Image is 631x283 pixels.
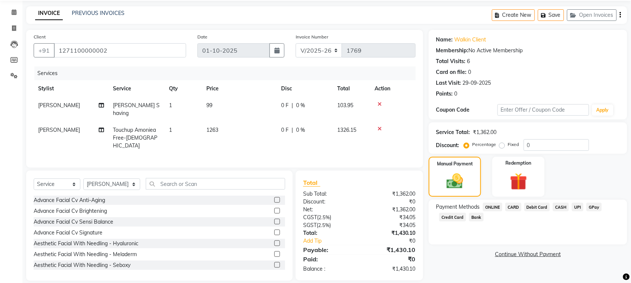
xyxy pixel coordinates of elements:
label: Manual Payment [437,161,473,167]
div: ₹1,362.00 [359,206,421,214]
th: Service [108,80,164,97]
div: Advance Facial Cv Anti-Aging [34,196,105,204]
th: Stylist [34,80,108,97]
div: Total: [298,229,360,237]
div: ₹34.05 [359,214,421,221]
div: No Active Membership [436,47,620,55]
span: GPay [587,203,602,211]
img: _gift.svg [505,171,533,192]
th: Price [202,80,277,97]
span: 0 % [296,102,305,109]
div: ₹1,362.00 [473,128,497,136]
th: Action [370,80,416,97]
div: ₹0 [359,255,421,264]
div: ₹1,430.10 [359,245,421,254]
a: Add Tip [298,237,370,245]
span: Debit Card [524,203,550,211]
div: 29-09-2025 [463,79,491,87]
span: 1 [169,102,172,109]
a: Continue Without Payment [430,251,626,258]
div: Advance Facial Cv Brightening [34,207,107,215]
span: [PERSON_NAME] [38,127,80,133]
span: 0 F [281,102,289,109]
span: Touchup Amoniea Free-[DEMOGRAPHIC_DATA] [113,127,157,149]
div: Aesthetic Facial With Needling - Hyaluronic [34,240,138,248]
div: ₹1,430.10 [359,265,421,273]
div: ₹34.05 [359,221,421,229]
span: Bank [469,213,484,221]
div: Service Total: [436,128,470,136]
div: Services [34,66,421,80]
button: Open Invoices [567,9,617,21]
div: Advance Facial Cv Sensi Balance [34,218,113,226]
span: [PERSON_NAME] [38,102,80,109]
span: 1326.15 [337,127,356,133]
div: Coupon Code [436,106,498,114]
img: _cash.svg [441,172,468,191]
div: ₹1,430.10 [359,229,421,237]
span: 1263 [206,127,218,133]
div: 0 [455,90,458,98]
span: 2.5% [318,214,330,220]
span: 1 [169,127,172,133]
span: CGST [303,214,317,221]
div: Sub Total: [298,190,360,198]
div: Points: [436,90,453,98]
div: Payable: [298,245,360,254]
label: Invoice Number [296,34,328,40]
button: Create New [492,9,535,21]
span: 99 [206,102,212,109]
button: +91 [34,43,55,57]
div: Aesthetic Facial With Needling - Meladerm [34,251,137,258]
div: Membership: [436,47,469,55]
span: CARD [505,203,521,211]
span: Payment Methods [436,203,480,211]
input: Search or Scan [146,178,285,190]
a: Walkin Client [455,36,486,44]
span: UPI [572,203,584,211]
div: ( ) [298,221,360,229]
div: Name: [436,36,453,44]
div: ₹0 [359,198,421,206]
a: INVOICE [35,7,63,20]
button: Apply [592,105,613,116]
span: [PERSON_NAME] Shaving [113,102,160,116]
button: Save [538,9,564,21]
span: 103.95 [337,102,353,109]
input: Search by Name/Mobile/Email/Code [54,43,186,57]
div: Card on file: [436,68,467,76]
div: Net: [298,206,360,214]
div: Total Visits: [436,57,466,65]
span: CASH [553,203,569,211]
div: 6 [467,57,470,65]
label: Percentage [473,141,496,148]
th: Disc [277,80,333,97]
label: Redemption [506,160,532,167]
span: Total [303,179,320,187]
div: Balance : [298,265,360,273]
div: 0 [468,68,471,76]
div: ₹0 [370,237,421,245]
div: Discount: [298,198,360,206]
span: Credit Card [439,213,466,221]
label: Date [197,34,207,40]
span: | [292,102,293,109]
th: Total [333,80,370,97]
span: 2.5% [318,222,329,228]
th: Qty [164,80,202,97]
div: Advance Facial Cv Signature [34,229,102,237]
div: Discount: [436,141,459,149]
a: PREVIOUS INVOICES [72,10,124,16]
label: Fixed [508,141,519,148]
label: Client [34,34,46,40]
input: Enter Offer / Coupon Code [498,104,589,116]
span: ONLINE [483,203,502,211]
div: ₹1,362.00 [359,190,421,198]
div: Paid: [298,255,360,264]
span: | [292,126,293,134]
div: Aesthetic Facial With Needling - Seboxy [34,261,130,269]
span: 0 % [296,126,305,134]
div: Last Visit: [436,79,461,87]
span: 0 F [281,126,289,134]
span: SGST [303,222,317,228]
